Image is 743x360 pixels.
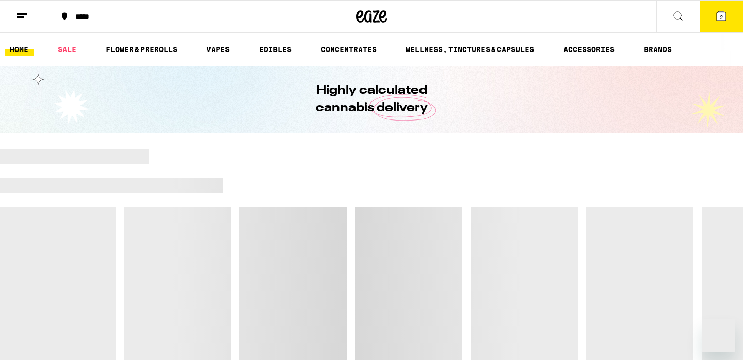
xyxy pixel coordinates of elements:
[254,43,297,56] a: EDIBLES
[286,82,457,117] h1: Highly calculated cannabis delivery
[639,43,677,56] a: BRANDS
[201,43,235,56] a: VAPES
[101,43,183,56] a: FLOWER & PREROLLS
[316,43,382,56] a: CONCENTRATES
[700,1,743,32] button: 2
[720,14,723,20] span: 2
[702,319,735,352] iframe: Button to launch messaging window
[400,43,539,56] a: WELLNESS, TINCTURES & CAPSULES
[558,43,620,56] a: ACCESSORIES
[53,43,82,56] a: SALE
[5,43,34,56] a: HOME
